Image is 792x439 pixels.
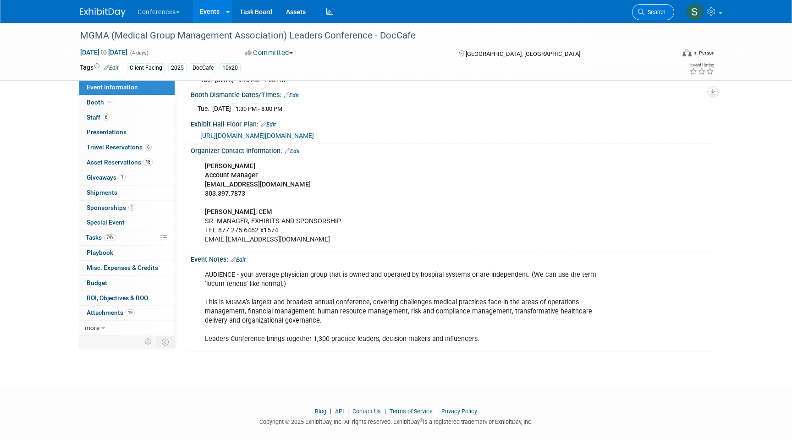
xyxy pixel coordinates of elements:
a: Giveaways1 [79,170,175,185]
a: Privacy Policy [441,408,477,415]
span: Playbook [87,249,113,256]
a: Event Information [79,80,175,95]
button: Committed [242,48,297,58]
a: Edit [261,121,276,128]
span: [GEOGRAPHIC_DATA], [GEOGRAPHIC_DATA] [466,50,580,57]
a: Sponsorships1 [79,201,175,215]
a: Asset Reservations18 [79,155,175,170]
b: [PERSON_NAME], CEM [205,208,272,216]
span: | [345,408,351,415]
span: Budget [87,279,107,286]
a: Blog [315,408,326,415]
div: Booth Dismantle Dates/Times: [191,88,712,100]
a: Shipments [79,186,175,200]
a: Edit [231,257,246,263]
a: [URL][DOMAIN_NAME][DOMAIN_NAME] [200,132,314,139]
a: Contact Us [352,408,381,415]
td: Personalize Event Tab Strip [140,336,156,348]
span: Tasks [86,234,116,241]
div: AUDIENCE - your average physician group that is owned and operated by hospital systems or are ind... [198,266,611,349]
a: Special Event [79,215,175,230]
div: MGMA (Medical Group Management Association) Leaders Conference - DocCafe [77,27,660,44]
div: Event Notes: [191,252,712,264]
img: Sophie Buffo [686,3,704,21]
span: 74% [104,234,116,241]
a: ROI, Objectives & ROO [79,291,175,306]
span: more [85,324,99,331]
a: Staff6 [79,110,175,125]
span: ROI, Objectives & ROO [87,294,148,302]
td: Toggle Event Tabs [156,336,175,348]
a: Travel Reservations6 [79,140,175,155]
div: Event Format [620,48,715,61]
span: 18 [143,159,153,165]
span: Event Information [87,83,138,91]
td: [DATE] [212,104,231,114]
span: Staff [87,114,110,121]
span: Attachments [87,309,135,316]
a: Attachments19 [79,306,175,320]
span: 1 [119,174,126,181]
b: [PERSON_NAME] Account Manager [EMAIL_ADDRESS][DOMAIN_NAME] 303.397.7873 [205,162,311,198]
img: ExhibitDay [80,8,126,17]
a: more [79,321,175,335]
a: Edit [285,148,300,154]
div: Organizer Contact Information: [191,144,712,156]
span: (4 days) [129,50,148,56]
span: 6 [103,114,110,121]
div: Client-Facing [127,63,165,73]
span: | [434,408,440,415]
img: Format-Inperson.png [682,49,692,56]
div: Event Rating [689,63,714,67]
span: 1 [128,204,135,211]
a: Search [632,4,674,20]
span: | [328,408,334,415]
span: Presentations [87,128,126,136]
span: Shipments [87,189,117,196]
span: 9:15 AM - 1:30 PM [238,77,285,83]
span: Giveaways [87,174,126,181]
a: API [335,408,344,415]
span: 1:30 PM - 8:00 PM [236,105,282,112]
span: [DATE] [DATE] [80,48,128,56]
div: In-Person [693,49,715,56]
div: 10x20 [220,63,241,73]
span: Travel Reservations [87,143,152,151]
span: Asset Reservations [87,159,153,166]
span: | [382,408,388,415]
span: Misc. Expenses & Credits [87,264,158,271]
span: Special Event [87,219,125,226]
sup: ® [420,418,423,423]
span: to [99,49,108,56]
span: 6 [145,144,152,151]
td: Tue. [198,104,212,114]
a: Booth [79,95,175,110]
a: Tasks74% [79,230,175,245]
span: Booth [87,99,115,106]
a: Terms of Service [390,408,433,415]
a: Budget [79,276,175,291]
a: Edit [284,92,299,99]
span: Search [644,9,665,16]
span: 19 [126,309,135,316]
div: 2025 [168,63,187,73]
a: Presentations [79,125,175,140]
td: Tags [80,63,119,73]
div: DocCafe [190,63,216,73]
i: Booth reservation complete [108,99,113,104]
a: Playbook [79,246,175,260]
a: Edit [104,65,119,71]
div: Exhibit Hall Floor Plan: [191,117,712,129]
div: SR. MANAGER, EXHIBITS AND SPONSORSHIP TEL 877.275.6462 x1574 EMAIL [EMAIL_ADDRESS][DOMAIN_NAME] [198,157,611,249]
a: Misc. Expenses & Credits [79,261,175,275]
span: Sponsorships [87,204,135,211]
